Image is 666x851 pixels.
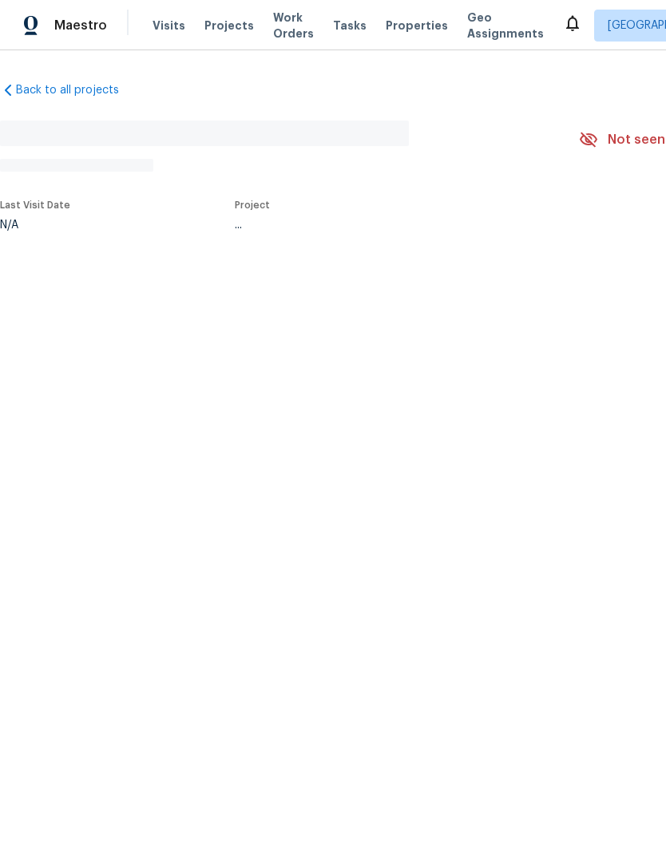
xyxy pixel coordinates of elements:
[235,220,541,231] div: ...
[273,10,314,42] span: Work Orders
[204,18,254,34] span: Projects
[54,18,107,34] span: Maestro
[235,200,270,210] span: Project
[333,20,367,31] span: Tasks
[386,18,448,34] span: Properties
[467,10,544,42] span: Geo Assignments
[153,18,185,34] span: Visits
